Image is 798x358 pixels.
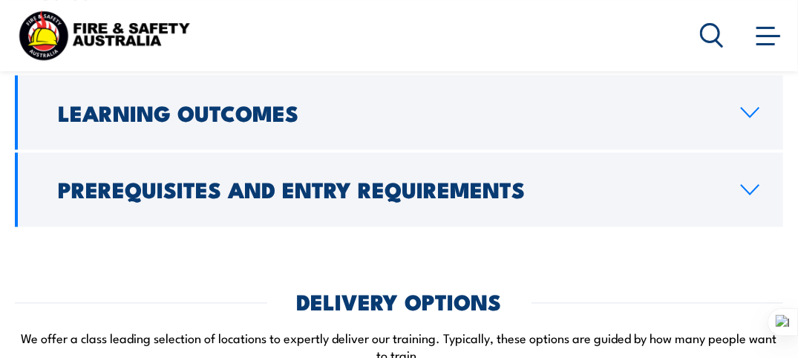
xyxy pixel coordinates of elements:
[15,76,783,150] a: Learning Outcomes
[297,292,502,311] h2: DELIVERY OPTIONS
[15,153,783,227] a: Prerequisites and Entry Requirements
[58,102,717,122] h2: Learning Outcomes
[58,180,717,199] h2: Prerequisites and Entry Requirements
